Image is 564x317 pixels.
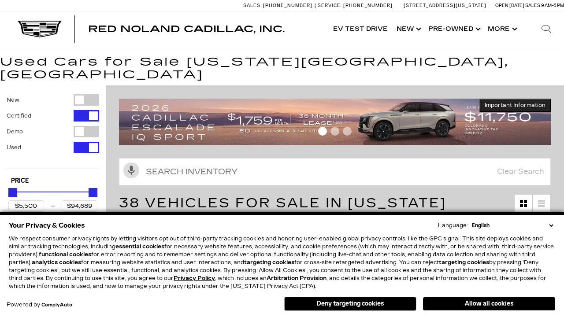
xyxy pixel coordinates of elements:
[485,102,545,109] span: Important Information
[243,3,262,8] span: Sales:
[318,127,327,136] span: Go to slide 1
[7,96,19,104] label: New
[267,275,327,281] strong: Arbitration Provision
[392,11,424,47] a: New
[330,127,339,136] span: Go to slide 2
[329,11,392,47] a: EV Test Drive
[32,259,81,265] strong: analytics cookies
[88,25,285,33] a: Red Noland Cadillac, Inc.
[315,3,395,8] a: Service: [PHONE_NUMBER]
[470,221,555,229] select: Language Select
[263,3,312,8] span: [PHONE_NUMBER]
[423,297,555,310] button: Allow all cookies
[525,3,541,8] span: Sales:
[7,94,99,169] div: Filter by Vehicle Type
[439,259,489,265] strong: targeting cookies
[119,158,551,185] input: Search Inventory
[404,3,486,8] a: [STREET_ADDRESS][US_STATE]
[7,143,21,152] label: Used
[7,127,23,136] label: Demo
[284,297,416,311] button: Deny targeting cookies
[89,188,97,197] div: Maximum Price
[8,185,97,212] div: Price
[343,3,393,8] span: [PHONE_NUMBER]
[483,11,520,47] button: More
[41,302,72,308] a: ComplyAuto
[495,3,524,8] span: Open [DATE]
[119,99,551,145] img: 2509-September-FOM-Escalade-IQ-Lease9
[8,200,44,212] input: Minimum
[424,11,483,47] a: Pre-Owned
[174,275,215,281] a: Privacy Policy
[7,111,31,120] label: Certified
[11,177,95,185] h5: Price
[244,259,294,265] strong: targeting cookies
[9,235,555,290] p: We respect consumer privacy rights by letting visitors opt out of third-party tracking cookies an...
[115,243,164,250] strong: essential cookies
[62,200,97,212] input: Maximum
[8,188,17,197] div: Minimum Price
[123,162,139,178] svg: Click to toggle on voice search
[88,24,285,34] span: Red Noland Cadillac, Inc.
[479,99,551,112] button: Important Information
[343,127,352,136] span: Go to slide 3
[438,223,468,228] div: Language:
[119,195,486,229] span: 38 Vehicles for Sale in [US_STATE][GEOGRAPHIC_DATA], [GEOGRAPHIC_DATA]
[541,3,564,8] span: 9 AM-6 PM
[39,251,91,258] strong: functional cookies
[318,3,342,8] span: Service:
[243,3,315,8] a: Sales: [PHONE_NUMBER]
[9,219,85,232] span: Your Privacy & Cookies
[18,21,62,37] img: Cadillac Dark Logo with Cadillac White Text
[7,302,72,308] div: Powered by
